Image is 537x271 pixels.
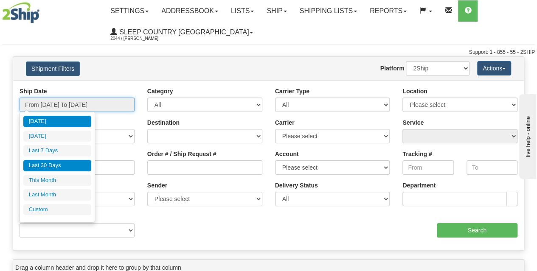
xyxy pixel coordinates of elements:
[402,181,436,190] label: Department
[477,61,511,75] button: Actions
[2,49,535,56] div: Support: 1 - 855 - 55 - 2SHIP
[402,150,432,158] label: Tracking #
[147,118,180,127] label: Destination
[23,175,91,186] li: This Month
[23,204,91,215] li: Custom
[23,116,91,127] li: [DATE]
[275,87,309,95] label: Carrier Type
[402,118,424,127] label: Service
[104,0,155,22] a: Settings
[517,92,536,179] iframe: chat widget
[147,181,167,190] label: Sender
[402,160,453,175] input: From
[437,223,518,237] input: Search
[20,87,47,95] label: Ship Date
[275,118,295,127] label: Carrier
[380,64,405,73] label: Platform
[110,34,174,43] span: 2044 / [PERSON_NAME]
[26,61,80,76] button: Shipment Filters
[275,181,318,190] label: Delivery Status
[23,160,91,171] li: Last 30 Days
[104,22,259,43] a: Sleep Country [GEOGRAPHIC_DATA] 2044 / [PERSON_NAME]
[23,189,91,201] li: Last Month
[402,87,427,95] label: Location
[147,87,173,95] label: Category
[467,160,517,175] input: To
[2,2,39,23] img: logo2044.jpg
[6,7,79,14] div: live help - online
[260,0,293,22] a: Ship
[225,0,260,22] a: Lists
[275,150,299,158] label: Account
[117,28,249,36] span: Sleep Country [GEOGRAPHIC_DATA]
[155,0,225,22] a: Addressbook
[363,0,413,22] a: Reports
[23,131,91,142] li: [DATE]
[293,0,363,22] a: Shipping lists
[147,150,216,158] label: Order # / Ship Request #
[23,145,91,156] li: Last 7 Days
